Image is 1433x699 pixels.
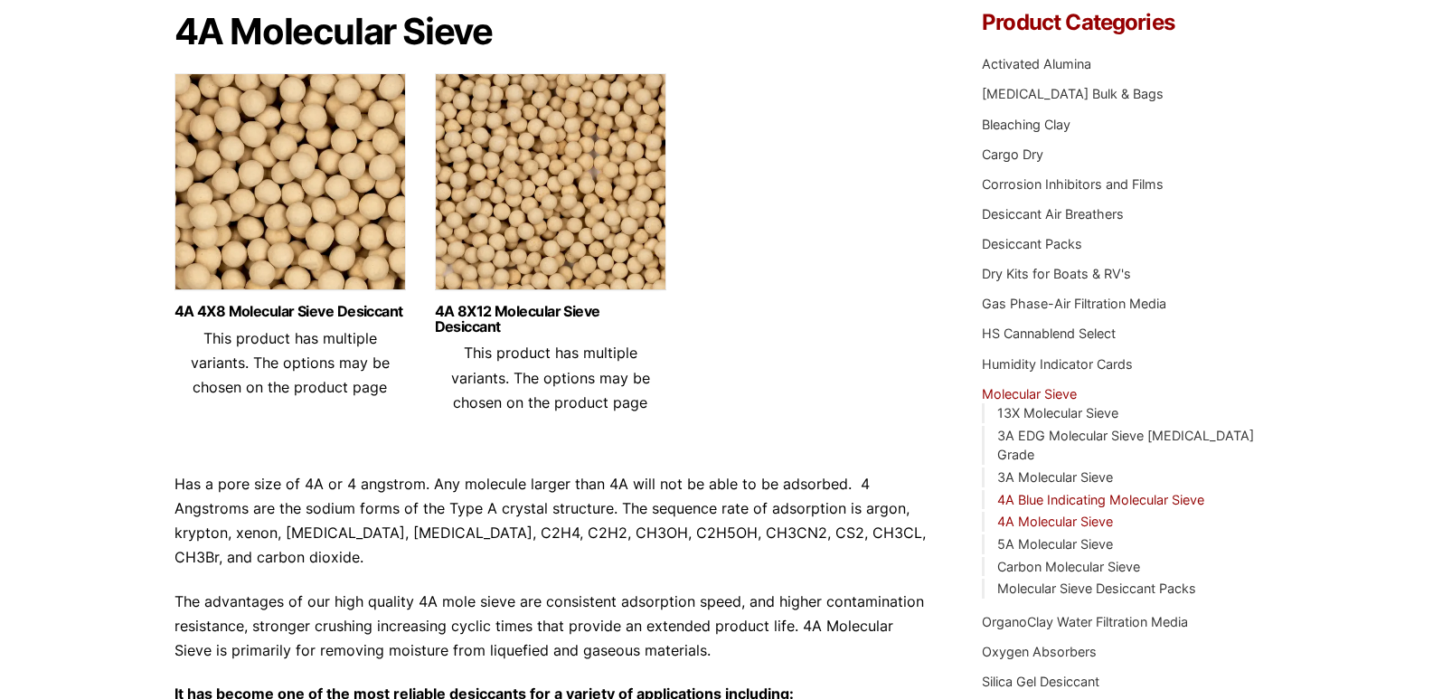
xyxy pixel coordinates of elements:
[982,644,1097,659] a: Oxygen Absorbers
[174,590,929,664] p: The advantages of our high quality 4A mole sieve are consistent adsorption speed, and higher cont...
[982,206,1124,222] a: Desiccant Air Breathers
[997,581,1196,596] a: Molecular Sieve Desiccant Packs
[982,326,1116,341] a: HS Cannablend Select
[982,117,1070,132] a: Bleaching Clay
[435,304,666,335] a: 4A 8X12 Molecular Sieve Desiccant
[982,386,1077,401] a: Molecular Sieve
[997,559,1140,574] a: Carbon Molecular Sieve
[982,86,1164,101] a: [MEDICAL_DATA] Bulk & Bags
[174,472,929,571] p: Has a pore size of 4A or 4 angstrom. Any molecule larger than 4A will not be able to be adsorbed....
[982,146,1043,162] a: Cargo Dry
[982,614,1188,629] a: OrganoClay Water Filtration Media
[997,536,1113,552] a: 5A Molecular Sieve
[982,296,1166,311] a: Gas Phase-Air Filtration Media
[982,12,1259,33] h4: Product Categories
[997,405,1118,420] a: 13X Molecular Sieve
[982,674,1099,689] a: Silica Gel Desiccant
[982,56,1091,71] a: Activated Alumina
[451,344,650,411] span: This product has multiple variants. The options may be chosen on the product page
[191,329,390,396] span: This product has multiple variants. The options may be chosen on the product page
[997,469,1113,485] a: 3A Molecular Sieve
[982,236,1082,251] a: Desiccant Packs
[174,12,929,52] h1: 4A Molecular Sieve
[997,514,1113,529] a: 4A Molecular Sieve
[982,266,1131,281] a: Dry Kits for Boats & RV's
[174,304,406,319] a: 4A 4X8 Molecular Sieve Desiccant
[997,428,1254,463] a: 3A EDG Molecular Sieve [MEDICAL_DATA] Grade
[997,492,1204,507] a: 4A Blue Indicating Molecular Sieve
[982,356,1133,372] a: Humidity Indicator Cards
[982,176,1164,192] a: Corrosion Inhibitors and Films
